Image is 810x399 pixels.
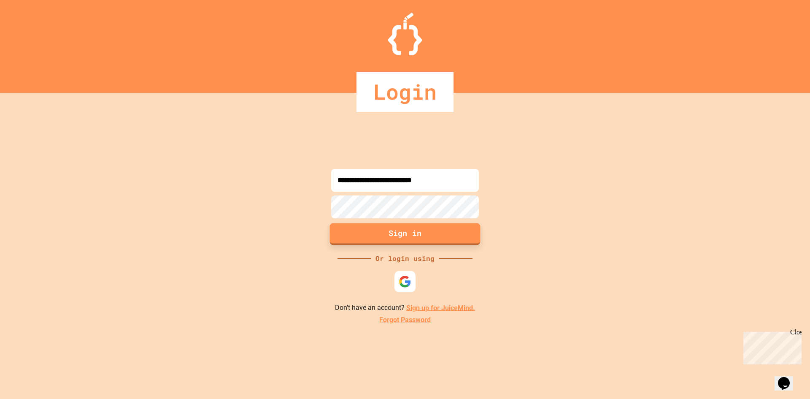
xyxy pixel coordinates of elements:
img: Logo.svg [388,13,422,55]
iframe: chat widget [740,328,802,364]
iframe: chat widget [775,365,802,391]
a: Forgot Password [379,315,431,325]
button: Sign in [330,223,481,245]
img: google-icon.svg [399,275,411,288]
a: Sign up for JuiceMind. [406,304,475,312]
p: Don't have an account? [335,303,475,313]
div: Chat with us now!Close [3,3,58,54]
div: Login [356,72,454,112]
div: Or login using [371,253,439,263]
